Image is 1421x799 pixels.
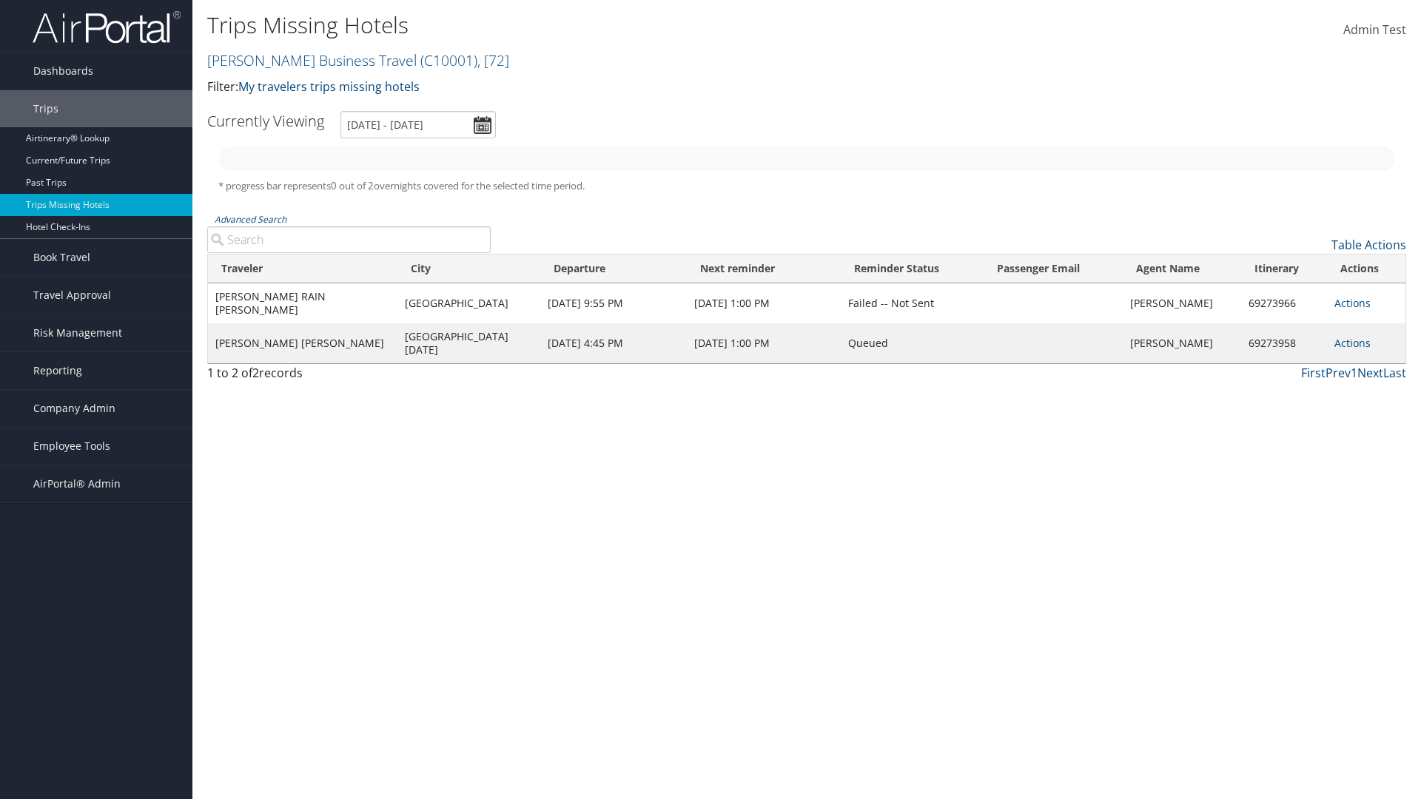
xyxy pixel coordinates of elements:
[33,390,115,427] span: Company Admin
[540,254,687,283] th: Departure: activate to sort column ascending
[33,90,58,127] span: Trips
[841,323,984,363] td: Queued
[540,323,687,363] td: [DATE] 4:45 PM
[984,254,1123,283] th: Passenger Email: activate to sort column ascending
[687,323,841,363] td: [DATE] 1:00 PM
[397,254,540,283] th: City: activate to sort column ascending
[215,213,286,226] a: Advanced Search
[207,78,1007,97] p: Filter:
[33,10,181,44] img: airportal-logo.png
[207,50,509,70] a: [PERSON_NAME] Business Travel
[687,283,841,323] td: [DATE] 1:00 PM
[340,111,496,138] input: [DATE] - [DATE]
[477,50,509,70] span: , [ 72 ]
[33,428,110,465] span: Employee Tools
[1123,283,1240,323] td: [PERSON_NAME]
[33,352,82,389] span: Reporting
[1123,323,1240,363] td: [PERSON_NAME]
[420,50,477,70] span: ( C10001 )
[1241,254,1327,283] th: Itinerary
[1334,336,1371,350] a: Actions
[208,254,397,283] th: Traveler: activate to sort column ascending
[1326,365,1351,381] a: Prev
[1334,296,1371,310] a: Actions
[397,323,540,363] td: [GEOGRAPHIC_DATA][DATE]
[207,226,491,253] input: Advanced Search
[397,283,540,323] td: [GEOGRAPHIC_DATA]
[208,283,397,323] td: [PERSON_NAME] RAIN [PERSON_NAME]
[1241,283,1327,323] td: 69273966
[1123,254,1240,283] th: Agent Name
[252,365,259,381] span: 2
[33,314,122,351] span: Risk Management
[1357,365,1383,381] a: Next
[540,283,687,323] td: [DATE] 9:55 PM
[1301,365,1326,381] a: First
[238,78,420,95] a: My travelers trips missing hotels
[207,111,324,131] h3: Currently Viewing
[331,179,374,192] span: 0 out of 2
[687,254,841,283] th: Next reminder
[1343,21,1406,38] span: Admin Test
[208,323,397,363] td: [PERSON_NAME] [PERSON_NAME]
[33,277,111,314] span: Travel Approval
[218,179,1395,193] h5: * progress bar represents overnights covered for the selected time period.
[1327,254,1405,283] th: Actions
[1331,237,1406,253] a: Table Actions
[207,364,491,389] div: 1 to 2 of records
[33,465,121,502] span: AirPortal® Admin
[1351,365,1357,381] a: 1
[841,254,984,283] th: Reminder Status
[33,53,93,90] span: Dashboards
[1383,365,1406,381] a: Last
[33,239,90,276] span: Book Travel
[1241,323,1327,363] td: 69273958
[1343,7,1406,53] a: Admin Test
[841,283,984,323] td: Failed -- Not Sent
[207,10,1007,41] h1: Trips Missing Hotels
